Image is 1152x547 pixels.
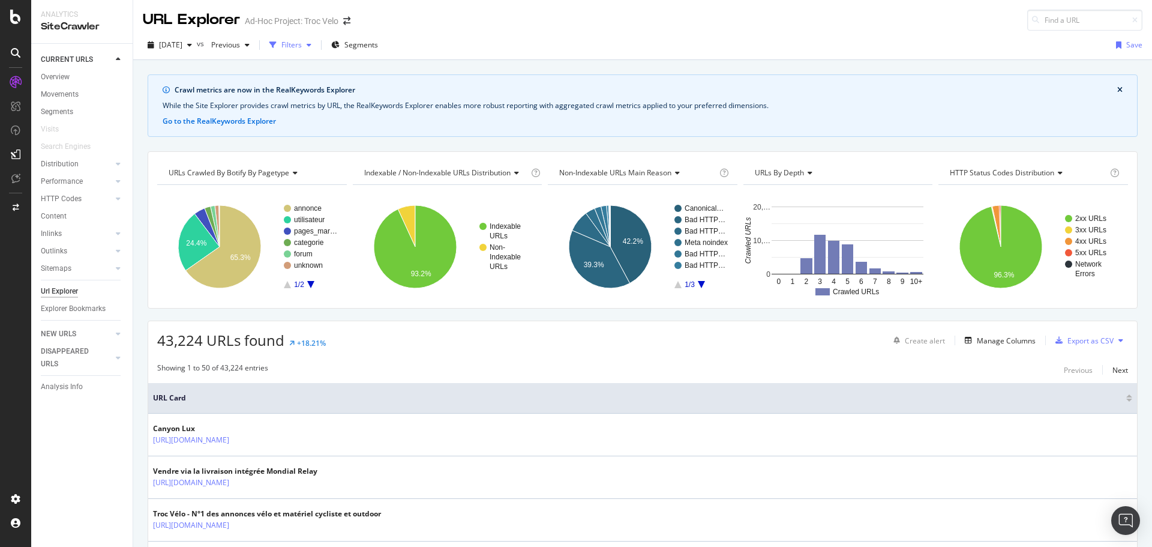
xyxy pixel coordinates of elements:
[41,228,62,240] div: Inlinks
[294,204,322,213] text: annonce
[685,216,725,224] text: Bad HTTP…
[41,71,70,83] div: Overview
[41,53,93,66] div: CURRENT URLS
[41,303,106,315] div: Explorer Bookmarks
[153,423,255,434] div: Canyon Lux
[153,434,229,446] a: [URL][DOMAIN_NAME]
[163,100,1123,111] div: While the Site Explorer provides crawl metrics by URL, the RealKeywords Explorer enables more rob...
[490,222,521,231] text: Indexable
[947,163,1108,183] h4: HTTP Status Codes Distribution
[343,17,350,25] div: arrow-right-arrow-left
[281,40,302,50] div: Filters
[41,245,112,258] a: Outlinks
[163,116,276,127] button: Go to the RealKeywords Explorer
[169,168,289,178] span: URLs Crawled By Botify By pagetype
[364,168,511,178] span: Indexable / Non-Indexable URLs distribution
[490,262,508,271] text: URLs
[1112,363,1128,377] button: Next
[41,345,101,370] div: DISAPPEARED URLS
[297,338,326,348] div: +18.21%
[41,20,123,34] div: SiteCrawler
[685,280,695,289] text: 1/3
[490,232,508,240] text: URLs
[766,270,770,279] text: 0
[743,195,933,299] svg: A chart.
[1075,214,1106,223] text: 2xx URLs
[41,303,124,315] a: Explorer Bookmarks
[41,123,59,136] div: Visits
[950,168,1054,178] span: HTTP Status Codes Distribution
[41,175,112,188] a: Performance
[294,227,337,235] text: pages_mar…
[175,85,1117,95] div: Crawl metrics are now in the RealKeywords Explorer
[41,328,112,340] a: NEW URLS
[685,250,725,258] text: Bad HTTP…
[685,204,724,213] text: Canonical…
[153,519,229,531] a: [URL][DOMAIN_NAME]
[245,15,338,27] div: Ad-Hoc Project: Troc Velo
[818,277,822,286] text: 3
[294,250,313,258] text: forum
[623,237,643,246] text: 42.2%
[41,262,71,275] div: Sitemaps
[938,195,1128,299] svg: A chart.
[889,331,945,350] button: Create alert
[143,10,240,30] div: URL Explorer
[832,277,836,286] text: 4
[1111,506,1140,535] div: Open Intercom Messenger
[910,277,922,286] text: 10+
[1112,365,1128,375] div: Next
[490,253,521,261] text: Indexable
[153,477,229,489] a: [URL][DOMAIN_NAME]
[41,193,82,205] div: HTTP Codes
[153,393,1123,403] span: URL Card
[41,106,124,118] a: Segments
[557,163,717,183] h4: Non-Indexable URLs Main Reason
[197,38,206,49] span: vs
[41,123,71,136] a: Visits
[584,261,604,269] text: 39.3%
[41,245,67,258] div: Outlinks
[41,141,103,153] a: Search Engines
[41,262,112,275] a: Sitemaps
[753,237,770,245] text: 10,…
[833,288,879,296] text: Crawled URLs
[294,216,325,224] text: utilisateur
[41,210,67,223] div: Content
[887,277,891,286] text: 8
[148,74,1138,137] div: info banner
[1075,249,1106,257] text: 5xx URLs
[41,158,112,171] a: Distribution
[752,163,922,183] h4: URLs by Depth
[977,336,1036,346] div: Manage Columns
[1064,363,1093,377] button: Previous
[845,277,850,286] text: 5
[41,285,78,298] div: Url Explorer
[41,193,112,205] a: HTTP Codes
[353,195,542,299] svg: A chart.
[744,217,752,264] text: Crawled URLs
[994,271,1015,279] text: 96.3%
[873,277,877,286] text: 7
[1111,35,1142,55] button: Save
[776,277,781,286] text: 0
[265,35,316,55] button: Filters
[41,345,112,370] a: DISAPPEARED URLS
[960,333,1036,348] button: Manage Columns
[157,363,268,377] div: Showing 1 to 50 of 43,224 entries
[41,71,124,83] a: Overview
[41,106,73,118] div: Segments
[804,277,808,286] text: 2
[362,163,529,183] h4: Indexable / Non-Indexable URLs Distribution
[344,40,378,50] span: Segments
[1114,82,1126,98] button: close banner
[548,195,737,299] svg: A chart.
[1064,365,1093,375] div: Previous
[153,509,381,519] div: Troc Vélo - N°1 des annonces vélo et matériel cycliste et outdoor
[153,466,317,477] div: Vendre via la livraison intégrée Mondial Relay
[1075,226,1106,234] text: 3xx URLs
